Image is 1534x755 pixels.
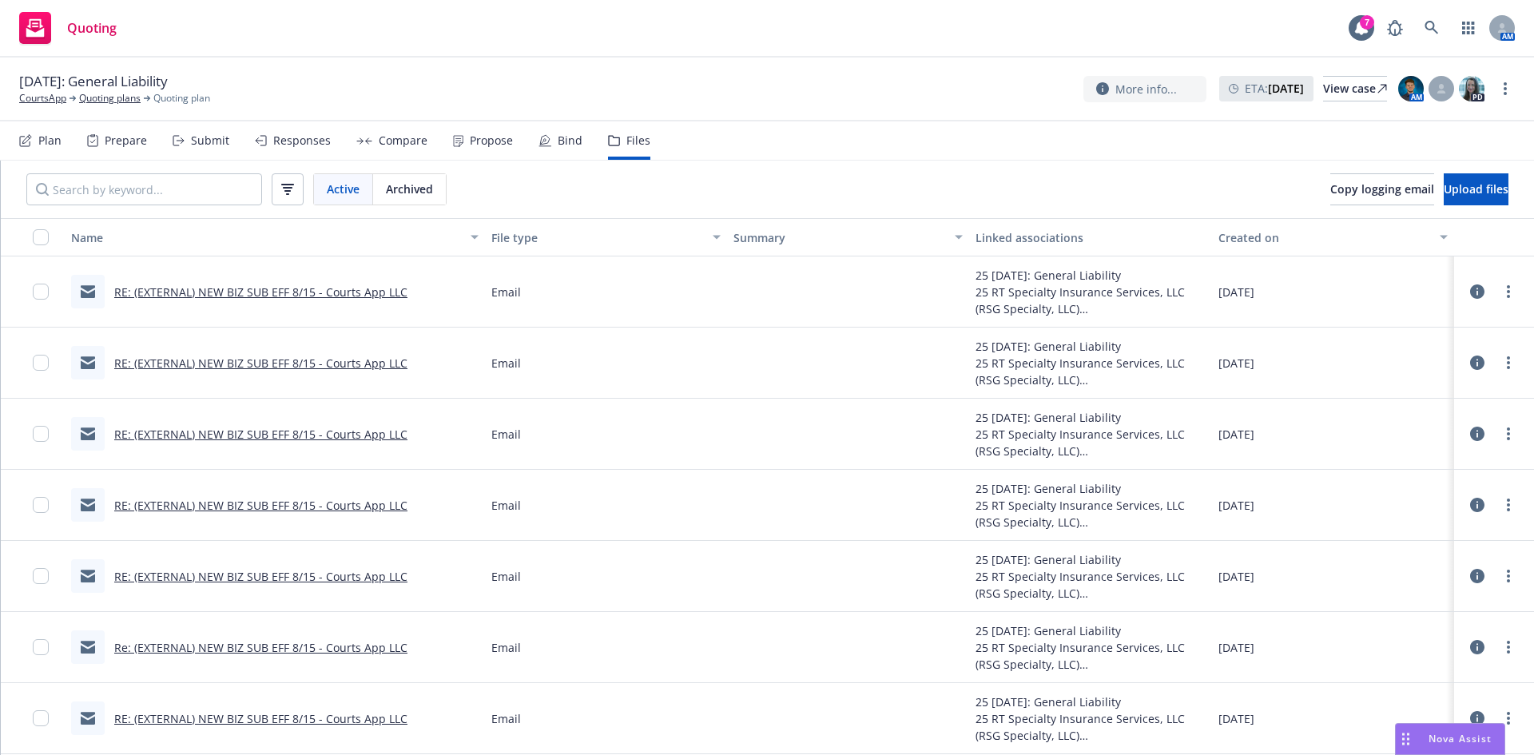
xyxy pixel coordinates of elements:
[33,497,49,513] input: Toggle Row Selected
[976,426,1205,459] div: 25 RT Specialty Insurance Services, LLC (RSG Specialty, LLC)
[976,338,1205,355] div: 25 [DATE]: General Liability
[976,409,1205,426] div: 25 [DATE]: General Liability
[33,229,49,245] input: Select all
[976,551,1205,568] div: 25 [DATE]: General Liability
[1218,710,1254,727] span: [DATE]
[976,480,1205,497] div: 25 [DATE]: General Liability
[1499,424,1518,443] a: more
[1499,566,1518,586] a: more
[1218,497,1254,514] span: [DATE]
[491,639,521,656] span: Email
[114,640,407,655] a: Re: (EXTERNAL) NEW BIZ SUB EFF 8/15 - Courts App LLC
[1499,495,1518,515] a: more
[26,173,262,205] input: Search by keyword...
[386,181,433,197] span: Archived
[491,568,521,585] span: Email
[491,229,703,246] div: File type
[727,218,969,256] button: Summary
[79,91,141,105] a: Quoting plans
[273,134,331,147] div: Responses
[976,710,1205,744] div: 25 RT Specialty Insurance Services, LLC (RSG Specialty, LLC)
[33,639,49,655] input: Toggle Row Selected
[67,22,117,34] span: Quoting
[1398,76,1424,101] img: photo
[114,284,407,300] a: RE: (EXTERNAL) NEW BIZ SUB EFF 8/15 - Courts App LLC
[33,355,49,371] input: Toggle Row Selected
[1395,723,1505,755] button: Nova Assist
[976,267,1205,284] div: 25 [DATE]: General Liability
[1396,724,1416,754] div: Drag to move
[1212,218,1454,256] button: Created on
[976,229,1205,246] div: Linked associations
[327,181,360,197] span: Active
[1218,355,1254,372] span: [DATE]
[1115,81,1177,97] span: More info...
[1499,353,1518,372] a: more
[491,355,521,372] span: Email
[114,498,407,513] a: RE: (EXTERNAL) NEW BIZ SUB EFF 8/15 - Courts App LLC
[626,134,650,147] div: Files
[19,91,66,105] a: CourtsApp
[1268,81,1304,96] strong: [DATE]
[114,711,407,726] a: RE: (EXTERNAL) NEW BIZ SUB EFF 8/15 - Courts App LLC
[1496,79,1515,98] a: more
[1218,639,1254,656] span: [DATE]
[33,710,49,726] input: Toggle Row Selected
[1083,76,1206,102] button: More info...
[1453,12,1484,44] a: Switch app
[491,426,521,443] span: Email
[191,134,229,147] div: Submit
[1245,80,1304,97] span: ETA :
[491,497,521,514] span: Email
[976,355,1205,388] div: 25 RT Specialty Insurance Services, LLC (RSG Specialty, LLC)
[19,72,168,91] span: [DATE]: General Liability
[114,356,407,371] a: RE: (EXTERNAL) NEW BIZ SUB EFF 8/15 - Courts App LLC
[1416,12,1448,44] a: Search
[1323,76,1387,101] a: View case
[1499,709,1518,728] a: more
[379,134,427,147] div: Compare
[71,229,461,246] div: Name
[491,710,521,727] span: Email
[976,622,1205,639] div: 25 [DATE]: General Liability
[1218,284,1254,300] span: [DATE]
[38,134,62,147] div: Plan
[976,568,1205,602] div: 25 RT Specialty Insurance Services, LLC (RSG Specialty, LLC)
[1379,12,1411,44] a: Report a Bug
[969,218,1211,256] button: Linked associations
[491,284,521,300] span: Email
[976,693,1205,710] div: 25 [DATE]: General Liability
[1218,229,1430,246] div: Created on
[485,218,727,256] button: File type
[33,568,49,584] input: Toggle Row Selected
[1499,638,1518,657] a: more
[976,497,1205,530] div: 25 RT Specialty Insurance Services, LLC (RSG Specialty, LLC)
[1330,173,1434,205] button: Copy logging email
[1444,173,1508,205] button: Upload files
[1218,426,1254,443] span: [DATE]
[13,6,123,50] a: Quoting
[153,91,210,105] span: Quoting plan
[1499,282,1518,301] a: more
[1330,181,1434,197] span: Copy logging email
[1323,77,1387,101] div: View case
[1218,568,1254,585] span: [DATE]
[976,284,1205,317] div: 25 RT Specialty Insurance Services, LLC (RSG Specialty, LLC)
[1429,732,1492,745] span: Nova Assist
[33,426,49,442] input: Toggle Row Selected
[976,639,1205,673] div: 25 RT Specialty Insurance Services, LLC (RSG Specialty, LLC)
[1360,15,1374,30] div: 7
[1459,76,1484,101] img: photo
[114,569,407,584] a: RE: (EXTERNAL) NEW BIZ SUB EFF 8/15 - Courts App LLC
[470,134,513,147] div: Propose
[1444,181,1508,197] span: Upload files
[114,427,407,442] a: RE: (EXTERNAL) NEW BIZ SUB EFF 8/15 - Courts App LLC
[105,134,147,147] div: Prepare
[33,284,49,300] input: Toggle Row Selected
[558,134,582,147] div: Bind
[733,229,945,246] div: Summary
[65,218,485,256] button: Name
